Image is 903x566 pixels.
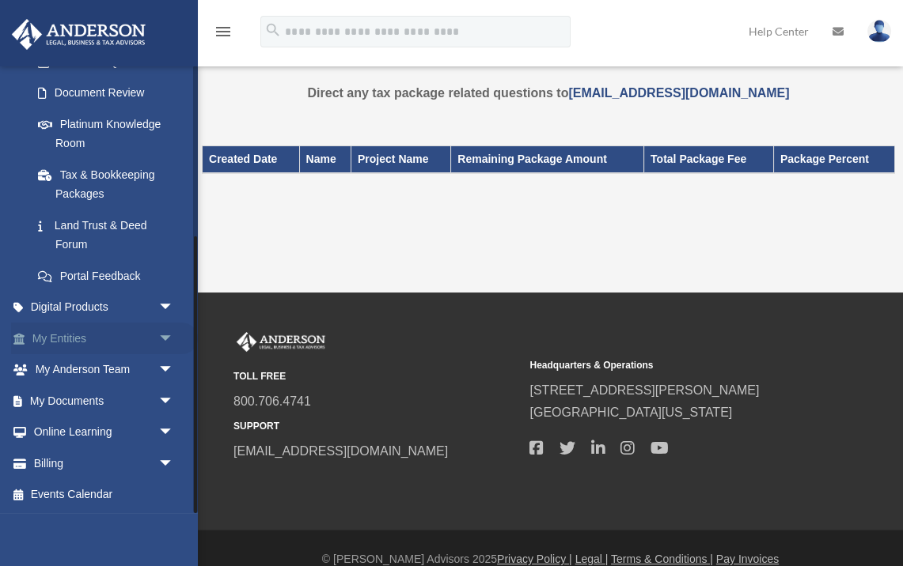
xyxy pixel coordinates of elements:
span: arrow_drop_down [158,292,190,324]
a: [STREET_ADDRESS][PERSON_NAME] [529,383,759,397]
a: [GEOGRAPHIC_DATA][US_STATE] [529,406,732,419]
span: arrow_drop_down [158,447,190,480]
span: arrow_drop_down [158,323,190,355]
a: menu [214,28,233,41]
a: Events Calendar [11,479,198,511]
a: Portal Feedback [22,260,198,292]
small: SUPPORT [233,418,518,435]
th: Project Name [351,146,450,173]
span: arrow_drop_down [158,417,190,449]
img: Anderson Advisors Platinum Portal [7,19,150,50]
th: Created Date [203,146,300,173]
small: TOLL FREE [233,368,518,385]
a: Platinum Knowledge Room [22,108,198,159]
a: Privacy Policy | [497,553,572,565]
strong: Direct any tax package related questions to [308,86,790,100]
a: [EMAIL_ADDRESS][DOMAIN_NAME] [568,86,789,100]
small: Headquarters & Operations [529,357,814,374]
a: Land Trust & Deed Forum [22,209,198,260]
a: My Anderson Teamarrow_drop_down [11,354,198,386]
i: search [264,21,282,39]
img: User Pic [867,20,891,43]
img: Anderson Advisors Platinum Portal [233,332,328,353]
a: Billingarrow_drop_down [11,447,198,479]
a: Pay Invoices [716,553,779,565]
a: 800.706.4741 [233,394,311,408]
a: Tax & Bookkeeping Packages [22,159,190,209]
th: Remaining Package Amount [451,146,644,173]
a: My Documentsarrow_drop_down [11,385,198,417]
a: My Entitiesarrow_drop_down [11,323,198,354]
th: Total Package Fee [644,146,774,173]
i: menu [214,22,233,41]
a: Terms & Conditions | [611,553,713,565]
a: [EMAIL_ADDRESS][DOMAIN_NAME] [233,444,448,458]
a: Online Learningarrow_drop_down [11,417,198,448]
a: Legal | [575,553,609,565]
a: Digital Productsarrow_drop_down [11,292,198,323]
a: Document Review [22,77,198,109]
span: arrow_drop_down [158,354,190,387]
th: Package Percent [773,146,894,173]
th: Name [299,146,351,173]
span: arrow_drop_down [158,385,190,417]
